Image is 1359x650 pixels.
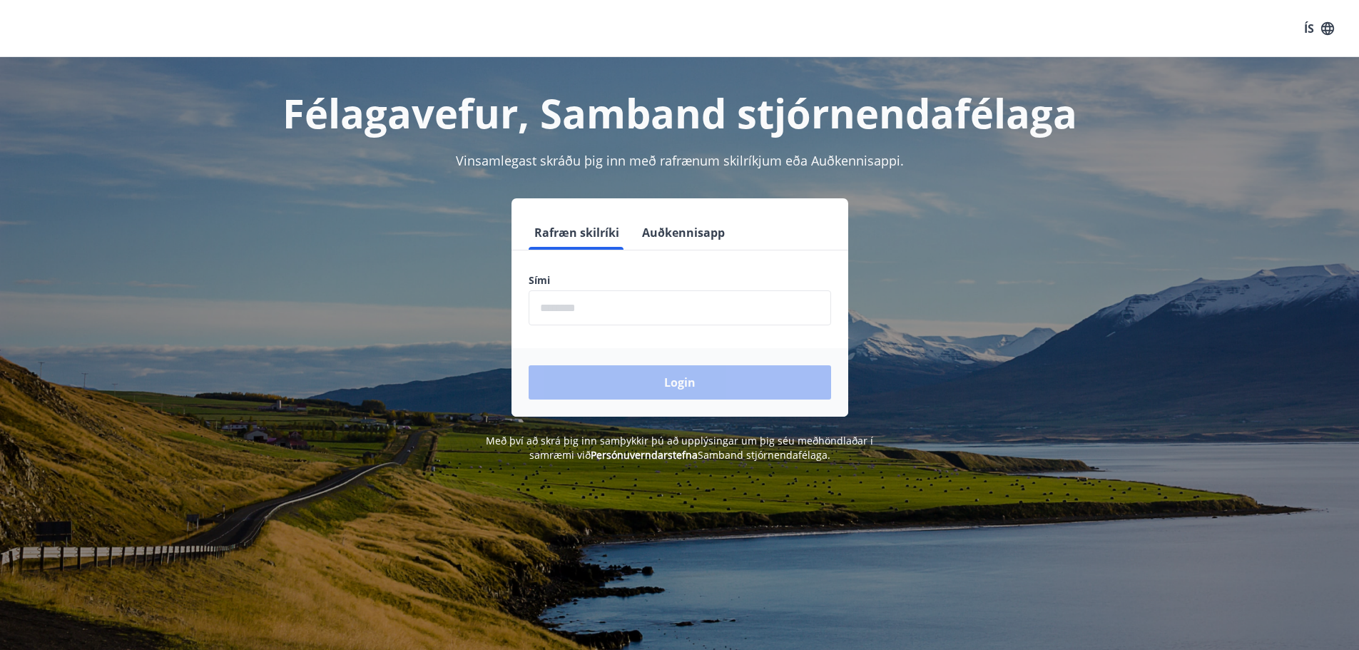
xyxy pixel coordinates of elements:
label: Sími [529,273,831,288]
button: Rafræn skilríki [529,215,625,250]
span: Með því að skrá þig inn samþykkir þú að upplýsingar um þig séu meðhöndlaðar í samræmi við Samband... [486,434,873,462]
h1: Félagavefur, Samband stjórnendafélaga [183,86,1176,140]
button: Auðkennisapp [636,215,731,250]
button: ÍS [1296,16,1342,41]
a: Persónuverndarstefna [591,448,698,462]
span: Vinsamlegast skráðu þig inn með rafrænum skilríkjum eða Auðkennisappi. [456,152,904,169]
